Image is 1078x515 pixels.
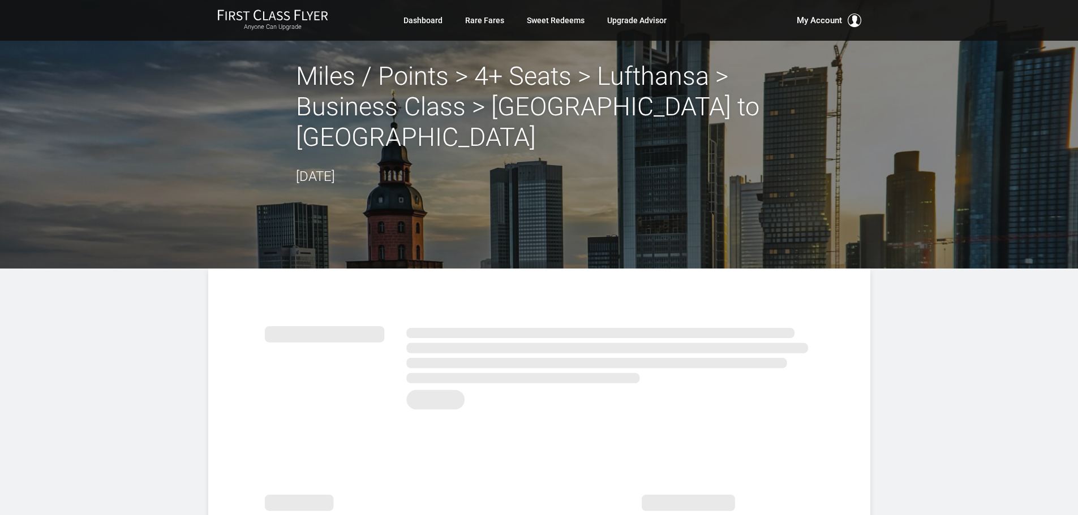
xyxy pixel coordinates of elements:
[527,10,585,31] a: Sweet Redeems
[607,10,667,31] a: Upgrade Advisor
[797,14,842,27] span: My Account
[296,168,335,184] time: [DATE]
[296,61,783,153] h2: Miles / Points > 4+ Seats > Lufthansa > Business Class > [GEOGRAPHIC_DATA] to [GEOGRAPHIC_DATA]
[797,14,861,27] button: My Account
[465,10,504,31] a: Rare Fares
[217,23,328,31] small: Anyone Can Upgrade
[265,314,814,416] img: summary.svg
[217,9,328,32] a: First Class FlyerAnyone Can Upgrade
[217,9,328,21] img: First Class Flyer
[403,10,443,31] a: Dashboard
